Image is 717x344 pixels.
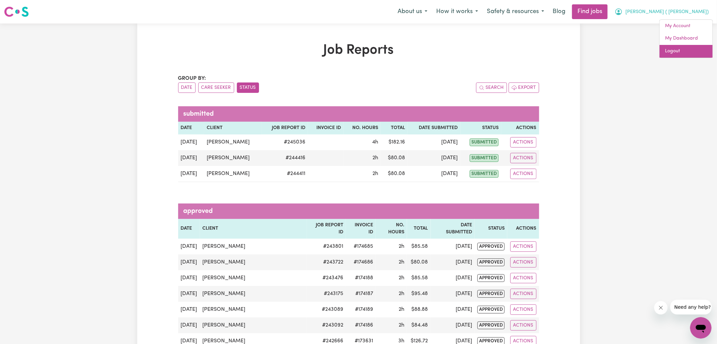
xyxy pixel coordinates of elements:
[510,320,536,331] button: Actions
[476,82,507,93] button: Search
[308,122,344,134] th: Invoice ID
[510,137,536,148] button: Actions
[307,318,346,333] td: # 243092
[510,273,536,283] button: Actions
[178,106,539,122] caption: submitted
[204,150,262,166] td: [PERSON_NAME]
[399,275,404,281] span: 2 hours
[307,219,346,239] th: Job Report ID
[307,254,346,270] td: # 243722
[200,270,307,286] td: [PERSON_NAME]
[346,239,376,254] td: #174685
[262,134,308,150] td: # 245036
[237,82,259,93] button: sort invoices by paid status
[408,134,460,150] td: [DATE]
[431,302,475,318] td: [DATE]
[372,139,378,145] span: 4 hours
[398,338,404,344] span: 3 hours
[178,204,539,219] caption: approved
[346,286,376,302] td: #174187
[477,306,505,313] span: approved
[198,82,234,93] button: sort invoices by care seeker
[393,5,432,19] button: About us
[572,4,608,19] a: Find jobs
[178,302,200,318] td: [DATE]
[408,122,460,134] th: Date Submitted
[399,244,404,249] span: 2 hours
[178,219,200,239] th: Date
[477,243,505,250] span: approved
[510,304,536,315] button: Actions
[204,122,262,134] th: Client
[407,286,431,302] td: $ 95.48
[407,219,431,239] th: Total
[407,302,431,318] td: $ 88.88
[178,76,206,81] span: Group by:
[4,6,29,18] img: Careseekers logo
[510,289,536,299] button: Actions
[307,302,346,318] td: # 243089
[408,166,460,182] td: [DATE]
[204,166,262,182] td: [PERSON_NAME]
[407,254,431,270] td: $ 80.08
[670,300,712,314] iframe: Message from company
[690,317,712,339] iframe: Button to launch messaging window
[507,219,539,239] th: Actions
[346,302,376,318] td: #174189
[262,166,308,182] td: # 244411
[461,122,502,134] th: Status
[178,270,200,286] td: [DATE]
[307,270,346,286] td: # 243476
[178,82,196,93] button: sort invoices by date
[549,4,569,19] a: Blog
[178,134,204,150] td: [DATE]
[200,219,307,239] th: Client
[470,154,499,162] span: submitted
[346,318,376,333] td: #174186
[372,155,378,161] span: 2 hours
[660,45,713,58] a: Logout
[178,42,539,58] h1: Job Reports
[510,257,536,268] button: Actions
[200,286,307,302] td: [PERSON_NAME]
[431,219,475,239] th: Date Submitted
[399,323,404,328] span: 2 hours
[4,4,29,19] a: Careseekers logo
[477,290,505,298] span: approved
[509,82,539,93] button: Export
[431,286,475,302] td: [DATE]
[431,254,475,270] td: [DATE]
[510,153,536,163] button: Actions
[660,20,713,33] a: My Account
[475,219,507,239] th: Status
[178,166,204,182] td: [DATE]
[178,318,200,333] td: [DATE]
[610,5,713,19] button: My Account
[307,286,346,302] td: # 243175
[407,239,431,254] td: $ 85.58
[470,170,499,178] span: submitted
[408,150,460,166] td: [DATE]
[431,318,475,333] td: [DATE]
[178,286,200,302] td: [DATE]
[346,254,376,270] td: #174686
[200,239,307,254] td: [PERSON_NAME]
[660,32,713,45] a: My Dashboard
[431,270,475,286] td: [DATE]
[407,270,431,286] td: $ 85.58
[501,122,539,134] th: Actions
[381,150,408,166] td: $ 80.08
[381,166,408,182] td: $ 80.08
[477,259,505,266] span: approved
[431,239,475,254] td: [DATE]
[262,122,308,134] th: Job Report ID
[344,122,381,134] th: No. Hours
[659,19,713,58] div: My Account
[407,318,431,333] td: $ 84.48
[399,307,404,312] span: 2 hours
[204,134,262,150] td: [PERSON_NAME]
[477,274,505,282] span: approved
[346,270,376,286] td: #174188
[399,291,404,296] span: 2 hours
